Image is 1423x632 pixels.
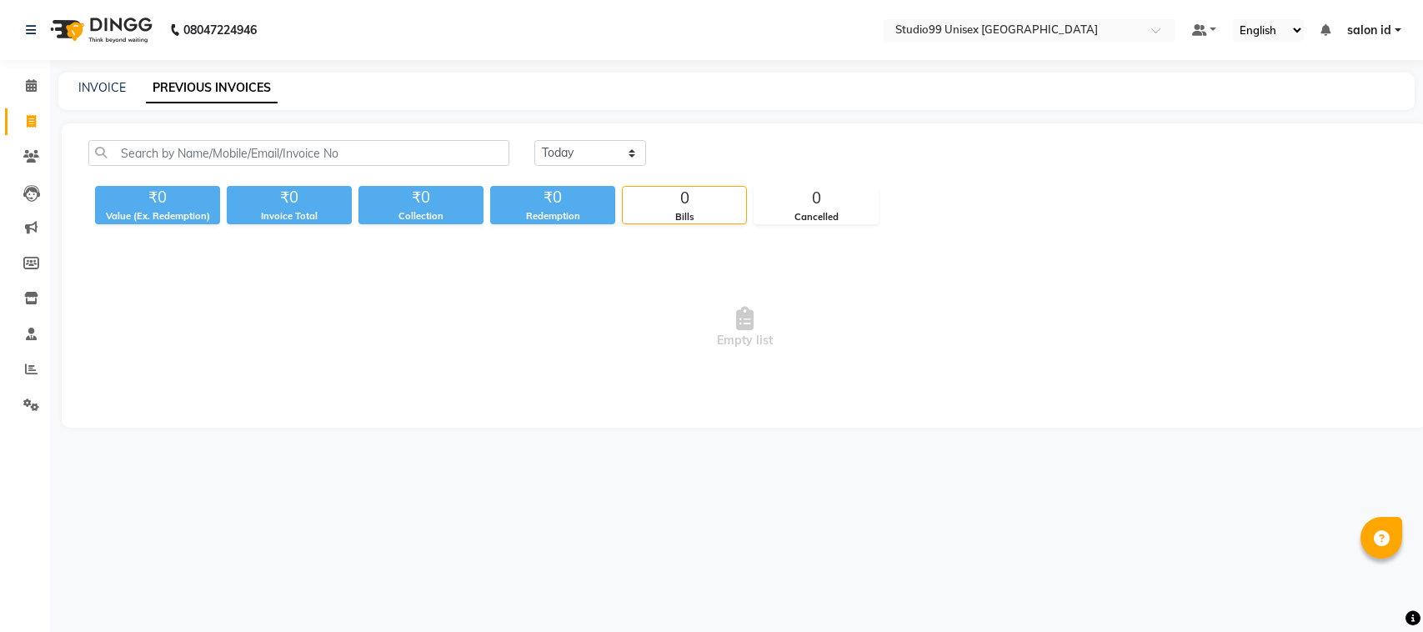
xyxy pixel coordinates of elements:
div: ₹0 [490,186,615,209]
div: ₹0 [358,186,484,209]
iframe: chat widget [1353,565,1406,615]
div: 0 [623,187,746,210]
a: INVOICE [78,80,126,95]
div: 0 [754,187,878,210]
div: Cancelled [754,210,878,224]
img: logo [43,7,157,53]
div: Redemption [490,209,615,223]
a: PREVIOUS INVOICES [146,73,278,103]
div: Collection [358,209,484,223]
div: Invoice Total [227,209,352,223]
input: Search by Name/Mobile/Email/Invoice No [88,140,509,166]
span: Empty list [88,244,1400,411]
div: ₹0 [227,186,352,209]
div: ₹0 [95,186,220,209]
div: Bills [623,210,746,224]
div: Value (Ex. Redemption) [95,209,220,223]
b: 08047224946 [183,7,257,53]
span: salon id [1347,22,1391,39]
